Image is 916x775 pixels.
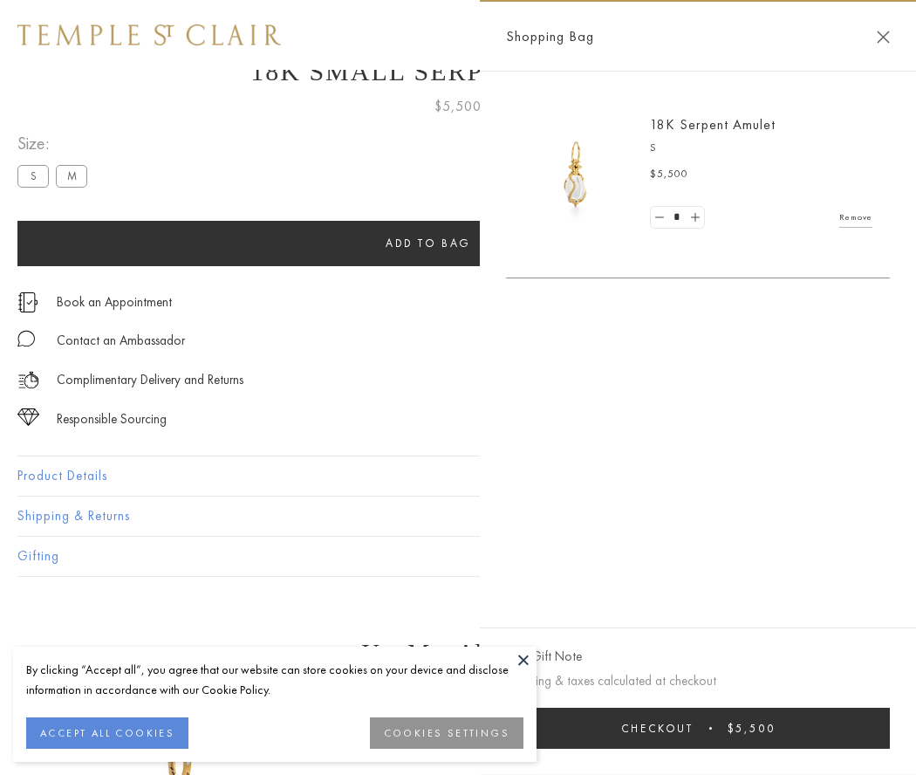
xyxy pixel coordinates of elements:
span: Checkout [621,721,694,736]
h3: You May Also Like [44,639,872,667]
img: Temple St. Clair [17,24,281,45]
img: MessageIcon-01_2.svg [17,330,35,347]
button: COOKIES SETTINGS [370,717,523,749]
label: M [56,165,87,187]
a: 18K Serpent Amulet [650,115,776,134]
label: S [17,165,49,187]
button: Shipping & Returns [17,497,899,536]
span: Shopping Bag [506,25,594,48]
div: By clicking “Accept all”, you agree that our website can store cookies on your device and disclos... [26,660,523,700]
button: Add Gift Note [506,646,582,668]
span: Size: [17,129,94,158]
img: icon_sourcing.svg [17,408,39,426]
span: Add to bag [386,236,471,250]
span: $5,500 [434,95,482,118]
a: Remove [839,208,872,227]
img: icon_appointment.svg [17,292,38,312]
button: ACCEPT ALL COOKIES [26,717,188,749]
button: Add to bag [17,221,839,266]
div: Responsible Sourcing [57,408,167,430]
p: S [650,140,872,157]
button: Checkout $5,500 [506,708,890,749]
img: P51836-E11SERPPV [523,122,628,227]
div: Contact an Ambassador [57,330,185,352]
p: Complimentary Delivery and Returns [57,369,243,391]
h1: 18K Small Serpent Amulet [17,57,899,86]
button: Product Details [17,456,899,496]
button: Gifting [17,537,899,576]
button: Close Shopping Bag [877,31,890,44]
span: $5,500 [650,166,688,183]
a: Book an Appointment [57,292,172,312]
a: Set quantity to 0 [651,207,668,229]
span: $5,500 [728,721,776,736]
a: Set quantity to 2 [686,207,703,229]
img: icon_delivery.svg [17,369,39,391]
p: Shipping & taxes calculated at checkout [506,670,890,692]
